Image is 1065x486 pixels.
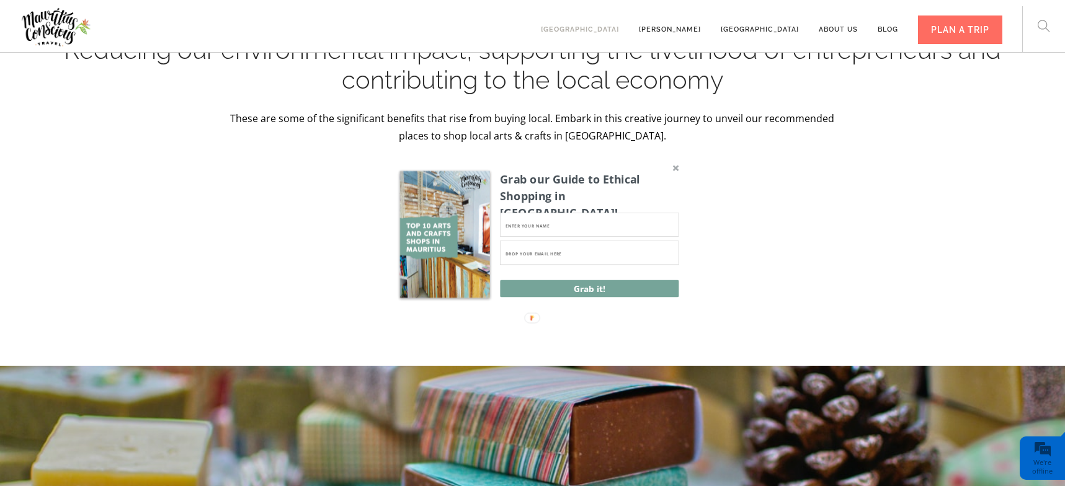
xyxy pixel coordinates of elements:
h2: Reducing our environmental impact, supporting the livelihood of entrepreneurs and contributing to... [62,35,1003,95]
a: [GEOGRAPHIC_DATA] [721,7,799,41]
input: Enter your Name [501,213,679,237]
a: [PERSON_NAME] [639,7,701,41]
div: PLAN A TRIP [918,15,1002,44]
input: Drop your Email here [501,241,679,265]
a: PLAN A TRIP [918,7,1002,41]
a: About us [819,7,858,41]
p: Grab our Guide to Ethical Shopping in [GEOGRAPHIC_DATA]! [501,170,679,220]
p: These are some of the significant benefits that rise from buying local. Embark in this creative j... [226,110,838,144]
div: We're offline [1023,458,1062,475]
a: Blog [878,7,898,41]
img: Mauritius Conscious Travel [20,4,92,50]
button: Grab it! [501,280,679,297]
a: [GEOGRAPHIC_DATA] [541,7,619,41]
